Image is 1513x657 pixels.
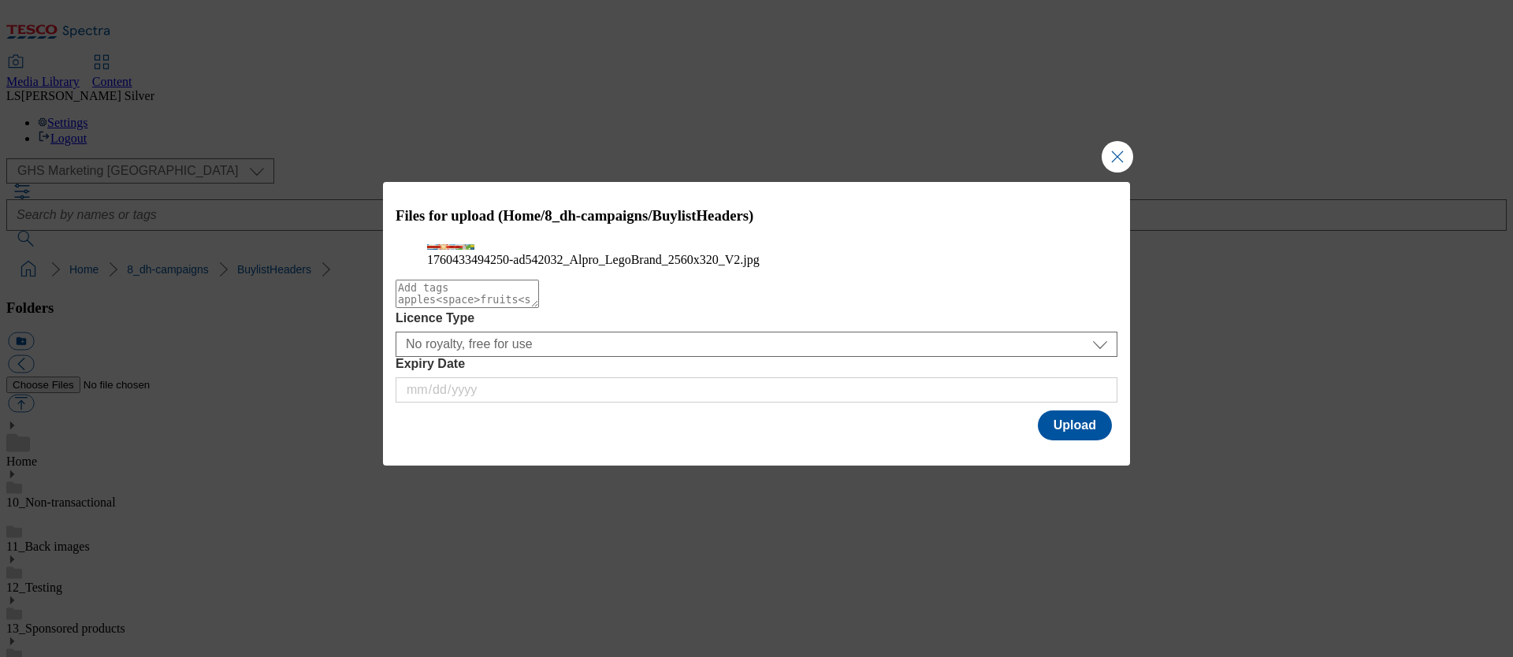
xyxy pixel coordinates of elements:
[427,244,474,251] img: preview
[1038,410,1112,440] button: Upload
[396,357,1117,371] label: Expiry Date
[427,253,1086,267] figcaption: 1760433494250-ad542032_Alpro_LegoBrand_2560x320_V2.jpg
[396,207,1117,225] h3: Files for upload (Home/8_dh-campaigns/BuylistHeaders)
[383,182,1130,466] div: Modal
[396,311,1117,325] label: Licence Type
[1102,141,1133,173] button: Close Modal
